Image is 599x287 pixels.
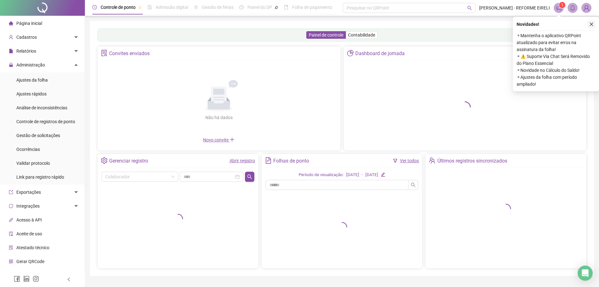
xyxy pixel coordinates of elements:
span: Folha de pagamento [292,5,332,10]
span: pie-chart [347,50,354,56]
span: ⚬ Mantenha o aplicativo QRPoint atualizado para evitar erros na assinatura da folha! [517,32,595,53]
span: search [467,6,472,10]
span: Gestão de férias [202,5,234,10]
span: audit [9,232,13,236]
span: Painel de controle [309,32,343,37]
span: Ocorrências [16,147,40,152]
span: sun [194,5,198,9]
span: Contabilidade [348,32,375,37]
span: filter [393,158,397,163]
div: Não há dados [190,114,248,121]
span: loading [501,204,511,214]
span: bell [570,5,575,11]
div: Dashboard de jornada [355,48,405,59]
span: Análise de inconsistências [16,105,67,110]
span: file-text [265,157,272,164]
span: Controle de ponto [101,5,136,10]
span: Controle de registros de ponto [16,119,75,124]
div: Últimos registros sincronizados [437,156,507,166]
span: Aceite de uso [16,231,42,236]
span: Gerar QRCode [16,259,44,264]
span: ⚬ ⚠️ Suporte Via Chat Será Removido do Plano Essencial [517,53,595,67]
span: Novidades ! [517,21,539,28]
span: solution [9,245,13,250]
img: 70416 [582,3,591,13]
span: Ajustes rápidos [16,91,47,96]
span: home [9,21,13,26]
span: instagram [33,276,39,282]
a: Abrir registro [230,158,255,163]
span: 1 [561,3,563,7]
span: close [589,22,594,26]
span: Administração [16,62,45,67]
span: Novo convite [203,137,235,142]
span: search [411,182,416,187]
div: [DATE] [365,172,378,178]
span: Página inicial [16,21,42,26]
span: team [429,157,435,164]
span: api [9,218,13,222]
span: ⚬ Ajustes da folha com período ampliado! [517,74,595,88]
div: Folhas de ponto [273,156,309,166]
span: notification [556,5,562,11]
span: user-add [9,35,13,39]
span: file [9,49,13,53]
span: ⚬ Novidade no Cálculo do Saldo! [517,67,595,74]
span: linkedin [23,276,30,282]
span: qrcode [9,259,13,264]
span: [PERSON_NAME] - REFORME EIRELI [479,4,550,11]
div: Convites enviados [109,48,150,59]
span: loading [337,222,347,232]
span: Admissão digital [156,5,188,10]
div: Gerenciar registro [109,156,148,166]
div: Período de visualização: [299,172,344,178]
span: plus [230,137,235,142]
span: file-done [147,5,152,9]
span: dashboard [239,5,244,9]
span: pushpin [275,6,278,9]
span: search [247,174,252,179]
span: facebook [14,276,20,282]
span: loading [459,101,471,113]
span: Relatórios [16,49,36,54]
span: Validar protocolo [16,161,50,166]
span: setting [101,157,108,164]
sup: 1 [559,2,565,8]
span: Ajustes da folha [16,77,48,83]
div: Open Intercom Messenger [578,266,593,281]
span: Gestão de solicitações [16,133,60,138]
span: solution [101,50,108,56]
span: Painel do DP [247,5,272,10]
span: lock [9,63,13,67]
span: Exportações [16,190,41,195]
span: clock-circle [92,5,97,9]
div: - [362,172,363,178]
span: edit [381,172,385,176]
span: Atestado técnico [16,245,49,250]
div: [DATE] [346,172,359,178]
span: Integrações [16,204,40,209]
span: export [9,190,13,194]
span: Acesso à API [16,217,42,222]
a: Ver todos [400,158,419,163]
span: Cadastros [16,35,37,40]
span: pushpin [138,6,142,9]
span: left [67,277,71,282]
span: book [284,5,288,9]
span: Link para registro rápido [16,175,64,180]
span: sync [9,204,13,208]
span: loading [173,214,183,224]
